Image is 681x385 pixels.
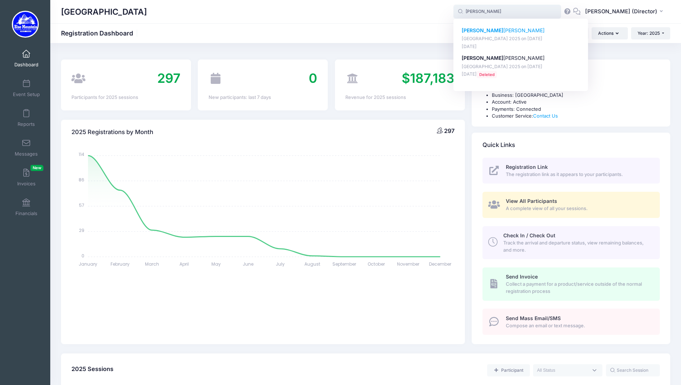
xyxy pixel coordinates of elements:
[506,274,538,280] span: Send Invoice
[111,261,130,267] tspan: February
[506,315,561,321] span: Send Mass Email/SMS
[453,5,561,19] input: Search by First Name, Last Name, or Email...
[145,261,159,267] tspan: March
[79,261,97,267] tspan: January
[309,70,317,86] span: 0
[492,92,660,99] li: Business: [GEOGRAPHIC_DATA]
[79,227,84,233] tspan: 29
[429,261,452,267] tspan: December
[179,261,189,267] tspan: April
[71,94,180,101] div: Participants for 2025 sessions
[209,94,317,101] div: New participants: last 7 days
[631,27,670,39] button: Year: 2025
[462,63,580,70] p: [GEOGRAPHIC_DATA] 2025 on [DATE]
[79,177,84,183] tspan: 86
[332,261,356,267] tspan: September
[31,165,43,171] span: New
[15,210,37,217] span: Financials
[462,55,503,61] strong: [PERSON_NAME]
[304,261,320,267] tspan: August
[537,367,588,374] textarea: Search
[345,94,454,101] div: Revenue for 2025 sessions
[9,165,43,190] a: InvoicesNew
[276,261,285,267] tspan: July
[506,164,548,170] span: Registration Link
[61,29,139,37] h1: Registration Dashboard
[492,106,660,113] li: Payments: Connected
[606,364,660,376] input: Search Session
[12,11,39,38] img: Blue Mountain Cross Country Camp
[462,43,580,50] p: [DATE]
[9,195,43,220] a: Financials
[368,261,385,267] tspan: October
[211,261,221,267] tspan: May
[482,309,660,335] a: Send Mass Email/SMS Compose an email or text message.
[580,4,670,20] button: [PERSON_NAME] (Director)
[402,70,454,86] span: $187,183
[506,171,652,178] span: The registration link as it appears to your participants.
[9,105,43,130] a: Reports
[397,261,420,267] tspan: November
[14,62,38,68] span: Dashboard
[506,198,557,204] span: View All Participants
[506,205,652,212] span: A complete view of all your sessions.
[585,8,657,15] span: [PERSON_NAME] (Director)
[477,71,497,78] span: Deleted
[15,151,38,157] span: Messages
[638,30,660,36] span: Year: 2025
[506,322,652,329] span: Compose an email or text message.
[492,99,660,106] li: Account: Active
[17,181,36,187] span: Invoices
[61,4,147,20] h1: [GEOGRAPHIC_DATA]
[503,232,555,238] span: Check In / Check Out
[533,113,558,119] a: Contact Us
[503,239,652,253] span: Track the arrival and departure status, view remaining balances, and more.
[482,192,660,218] a: View All Participants A complete view of all your sessions.
[444,127,454,134] span: 297
[9,76,43,101] a: Event Setup
[482,267,660,300] a: Send Invoice Collect a payment for a product/service outside of the normal registration process
[462,27,503,33] strong: [PERSON_NAME]
[81,252,84,258] tspan: 0
[482,226,660,259] a: Check In / Check Out Track the arrival and departure status, view remaining balances, and more.
[462,54,580,62] p: [PERSON_NAME]
[71,122,153,142] h4: 2025 Registrations by Month
[592,27,628,39] button: Actions
[482,158,660,184] a: Registration Link The registration link as it appears to your participants.
[462,35,580,42] p: [GEOGRAPHIC_DATA] 2025 on [DATE]
[79,151,84,157] tspan: 114
[482,135,515,155] h4: Quick Links
[13,91,40,98] span: Event Setup
[9,46,43,71] a: Dashboard
[492,113,660,120] li: Customer Service:
[462,71,580,78] p: [DATE]
[243,261,253,267] tspan: June
[487,364,530,376] a: Add a new manual registration
[79,202,84,208] tspan: 57
[71,365,113,372] span: 2025 Sessions
[506,281,652,295] span: Collect a payment for a product/service outside of the normal registration process
[9,135,43,160] a: Messages
[462,27,580,34] p: [PERSON_NAME]
[157,70,181,86] span: 297
[18,121,35,127] span: Reports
